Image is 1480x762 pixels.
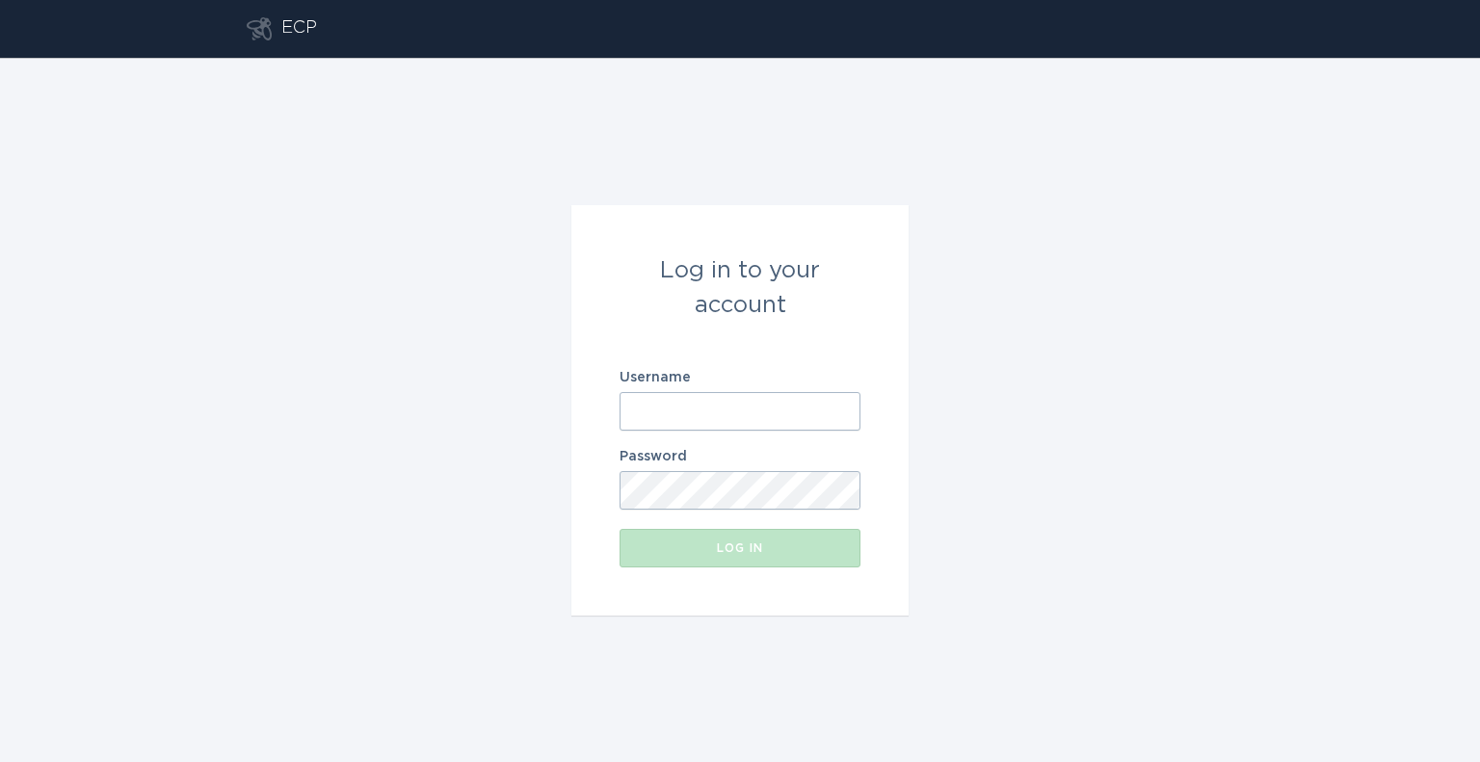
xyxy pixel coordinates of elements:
[629,542,851,554] div: Log in
[281,17,317,40] div: ECP
[247,17,272,40] button: Go to dashboard
[620,529,860,567] button: Log in
[620,371,860,384] label: Username
[620,253,860,323] div: Log in to your account
[620,450,860,463] label: Password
